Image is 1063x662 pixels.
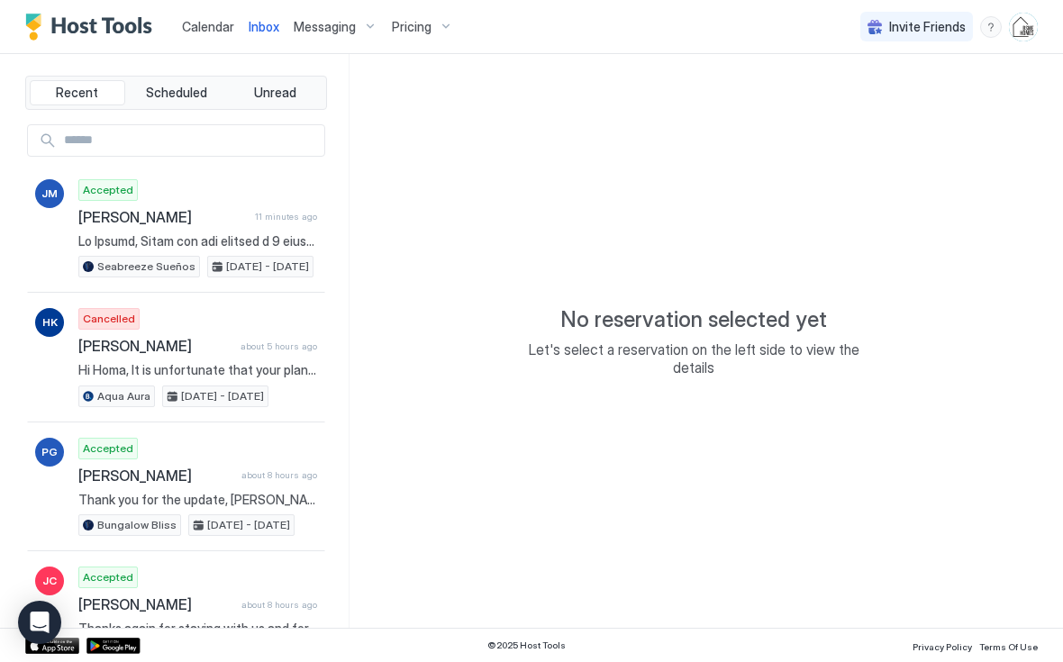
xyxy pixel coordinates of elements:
span: Recent [56,85,98,101]
input: Input Field [57,125,324,156]
span: PG [41,444,58,460]
span: Pricing [392,19,432,35]
a: Host Tools Logo [25,14,160,41]
div: Open Intercom Messenger [18,601,61,644]
span: about 8 hours ago [241,599,317,611]
a: Privacy Policy [913,636,972,655]
a: Calendar [182,17,234,36]
a: Google Play Store [86,638,141,654]
span: Thank you for the update, [PERSON_NAME]! We're glad to hear that Bungalow Bliss met your needs fo... [78,492,317,508]
span: Accepted [83,440,133,457]
span: [PERSON_NAME] [78,337,233,355]
span: Thanks again for staying with us and for informing us of your departure from [GEOGRAPHIC_DATA]. S... [78,621,317,637]
span: Messaging [294,19,356,35]
span: Bungalow Bliss [97,517,177,533]
span: © 2025 Host Tools [487,639,566,651]
span: Hi Homa, It is unfortunate that your plans have changed for staying at our property from [GEOGRAP... [78,362,317,378]
span: Seabreeze Sueños [97,258,195,275]
span: Accepted [83,569,133,585]
span: Inbox [249,19,279,34]
a: Terms Of Use [979,636,1038,655]
div: User profile [1009,13,1038,41]
span: No reservation selected yet [560,306,827,333]
button: Recent [30,80,125,105]
span: JC [42,573,57,589]
span: about 8 hours ago [241,469,317,481]
button: Scheduled [129,80,224,105]
span: Terms Of Use [979,641,1038,652]
span: Calendar [182,19,234,34]
span: [PERSON_NAME] [78,208,248,226]
span: [DATE] - [DATE] [207,517,290,533]
span: Scheduled [146,85,207,101]
div: tab-group [25,76,327,110]
span: Invite Friends [889,19,966,35]
span: Privacy Policy [913,641,972,652]
span: [DATE] - [DATE] [226,258,309,275]
span: HK [42,314,58,331]
span: Unread [254,85,296,101]
span: Aqua Aura [97,388,150,404]
span: [PERSON_NAME] [78,467,234,485]
span: 11 minutes ago [255,211,317,222]
span: JM [41,186,58,202]
span: about 5 hours ago [241,340,317,352]
button: Unread [227,80,323,105]
span: Lo Ipsumd, Sitam con adi elitsed d 9 eiusm temp inc 1 utlabo et Doloremag Aliqua enim Adm, Veniam... [78,233,317,249]
span: Let's select a reservation on the left side to view the details [513,340,874,376]
div: menu [980,16,1002,38]
span: [PERSON_NAME] [78,595,234,613]
span: Cancelled [83,311,135,327]
a: App Store [25,638,79,654]
span: [DATE] - [DATE] [181,388,264,404]
span: Accepted [83,182,133,198]
a: Inbox [249,17,279,36]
